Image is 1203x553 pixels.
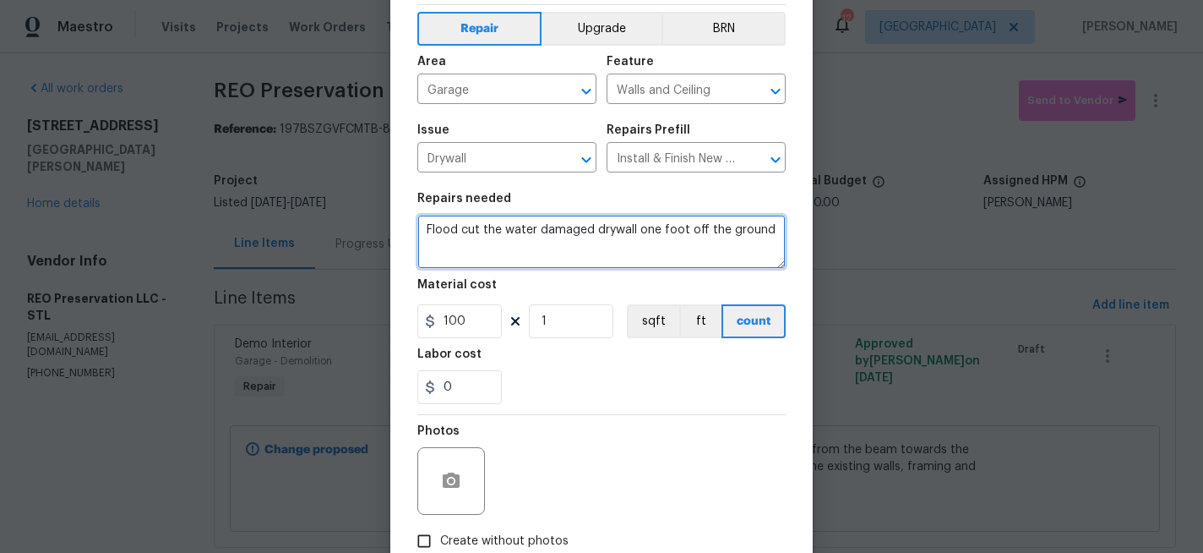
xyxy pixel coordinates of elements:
button: ft [679,304,721,338]
h5: Issue [417,124,449,136]
button: Open [764,148,787,172]
button: count [721,304,786,338]
button: Repair [417,12,542,46]
span: Create without photos [440,533,569,550]
h5: Area [417,56,446,68]
button: BRN [661,12,786,46]
button: Upgrade [542,12,662,46]
h5: Labor cost [417,348,482,360]
h5: Feature [607,56,654,68]
h5: Photos [417,425,460,437]
button: Open [764,79,787,103]
button: Open [574,79,598,103]
h5: Repairs needed [417,193,511,205]
button: Open [574,148,598,172]
button: sqft [627,304,679,338]
h5: Material cost [417,279,497,291]
textarea: Flood cut the water damaged drywall one foot off the ground [417,215,786,269]
h5: Repairs Prefill [607,124,690,136]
